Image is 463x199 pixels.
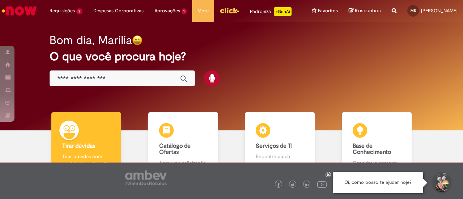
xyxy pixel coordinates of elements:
[305,183,309,187] img: logo_footer_linkedin.png
[159,142,191,156] b: Catálogo de Ofertas
[154,7,180,14] span: Aprovações
[125,170,167,185] img: logo_footer_ambev_rotulo_gray.png
[132,35,143,46] img: happy-face.png
[62,153,110,167] p: Tirar dúvidas com Lupi Assist e Gen Ai
[317,179,327,189] img: logo_footer_youtube.png
[50,34,132,47] h2: Bom dia, Marilia
[333,172,423,193] div: Oi, como posso te ajudar hoje?
[1,4,38,18] img: ServiceNow
[62,142,95,150] b: Tirar dúvidas
[318,7,338,14] span: Favoritos
[421,8,458,14] span: [PERSON_NAME]
[50,7,75,14] span: Requisições
[353,159,401,166] p: Consulte e aprenda
[274,7,292,16] p: +GenAi
[256,142,293,150] b: Serviços de TI
[93,7,144,14] span: Despesas Corporativas
[328,112,425,175] a: Base de Conhecimento Consulte e aprenda
[182,8,187,14] span: 1
[355,7,381,14] span: Rascunhos
[38,112,135,175] a: Tirar dúvidas Tirar dúvidas com Lupi Assist e Gen Ai
[220,5,239,16] img: click_logo_yellow_360x200.png
[50,50,413,63] h2: O que você procura hoje?
[250,7,292,16] div: Padroniza
[411,8,416,13] span: MS
[291,183,294,187] img: logo_footer_twitter.png
[256,153,304,160] p: Encontre ajuda
[430,172,452,194] button: Iniciar Conversa de Suporte
[159,159,207,166] p: Abra uma solicitação
[231,112,328,175] a: Serviços de TI Encontre ajuda
[135,112,232,175] a: Catálogo de Ofertas Abra uma solicitação
[197,7,209,14] span: More
[76,8,82,14] span: 2
[349,8,381,14] a: Rascunhos
[353,142,391,156] b: Base de Conhecimento
[277,183,280,187] img: logo_footer_facebook.png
